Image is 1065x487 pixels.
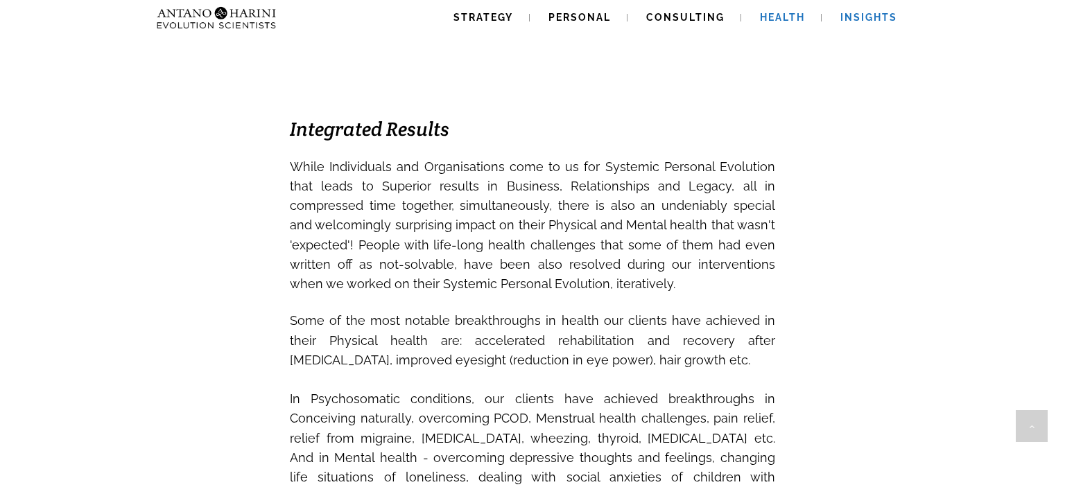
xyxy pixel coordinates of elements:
[290,313,775,366] span: Some of the most notable breakthroughs in health our clients have achieved in their Physical heal...
[840,12,897,23] span: Insights
[760,12,805,23] span: Health
[646,12,725,23] span: Consulting
[290,116,449,141] em: Integrated Results
[453,12,513,23] span: Strategy
[548,12,611,23] span: Personal
[290,159,775,291] span: While Individuals and Organisations come to us for Systemic Personal Evolution that leads to Supe...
